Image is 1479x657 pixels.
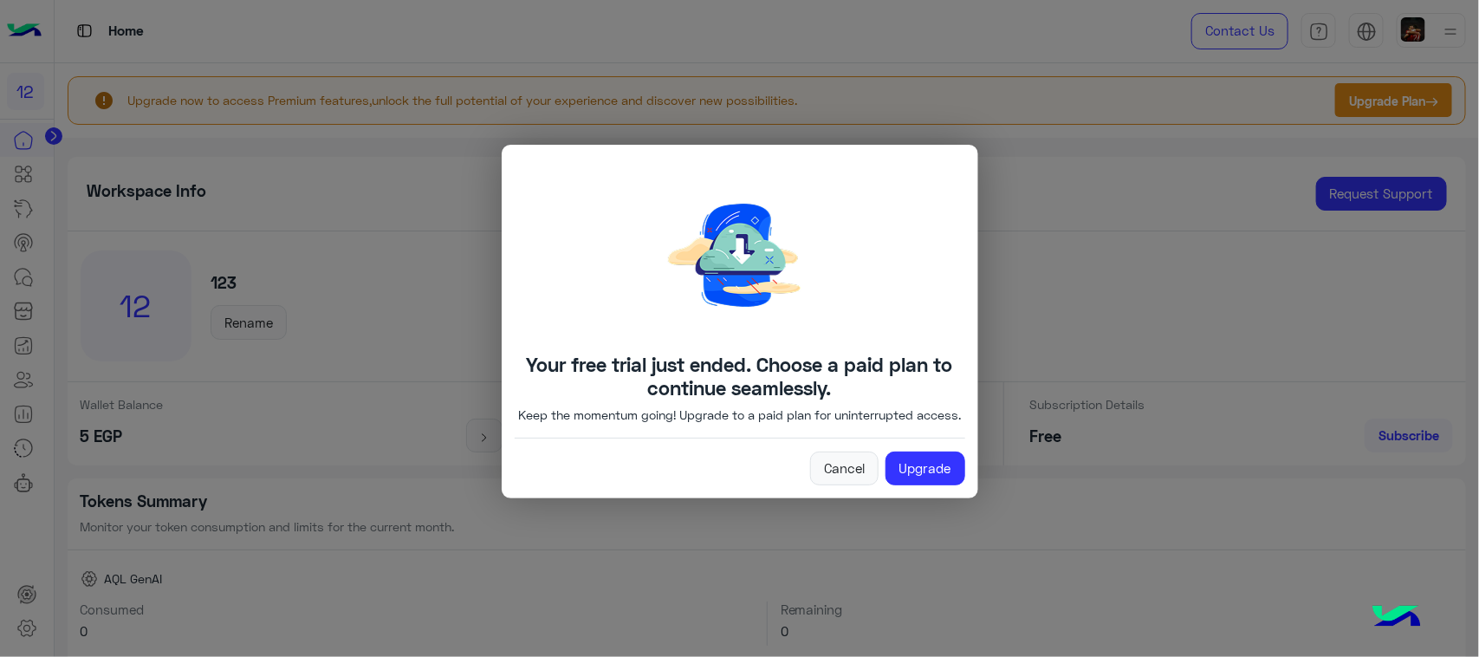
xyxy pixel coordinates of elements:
[1366,588,1427,648] img: hulul-logo.png
[810,452,879,486] a: Cancel
[515,353,965,400] h4: Your free trial just ended. Choose a paid plan to continue seamlessly.
[518,406,961,424] p: Keep the momentum going! Upgrade to a paid plan for uninterrupted access.
[885,452,965,486] a: Upgrade
[610,158,870,353] img: Downloading.png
